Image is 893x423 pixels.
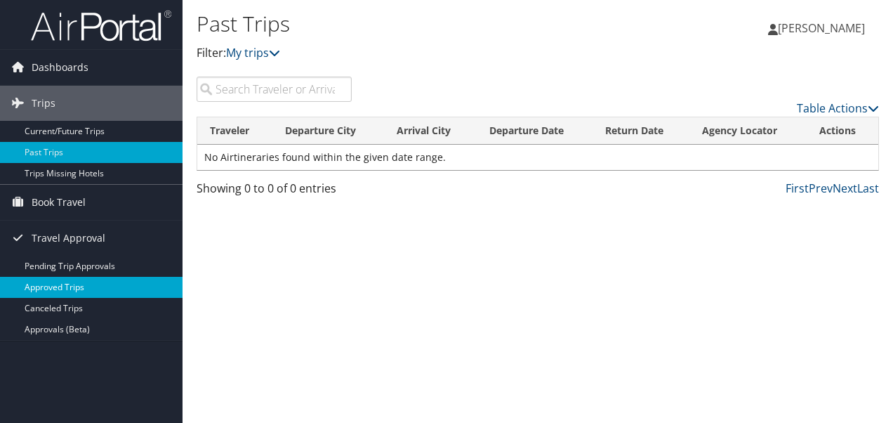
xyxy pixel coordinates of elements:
[197,77,352,102] input: Search Traveler or Arrival City
[197,145,878,170] td: No Airtineraries found within the given date range.
[807,117,878,145] th: Actions
[197,9,651,39] h1: Past Trips
[477,117,593,145] th: Departure Date: activate to sort column ascending
[857,181,879,196] a: Last
[32,221,105,256] span: Travel Approval
[786,181,809,196] a: First
[797,100,879,116] a: Table Actions
[31,9,171,42] img: airportal-logo.png
[197,117,272,145] th: Traveler: activate to sort column ascending
[32,185,86,220] span: Book Travel
[768,7,879,49] a: [PERSON_NAME]
[384,117,476,145] th: Arrival City: activate to sort column ascending
[272,117,384,145] th: Departure City: activate to sort column ascending
[689,117,806,145] th: Agency Locator: activate to sort column ascending
[197,180,352,204] div: Showing 0 to 0 of 0 entries
[778,20,865,36] span: [PERSON_NAME]
[593,117,689,145] th: Return Date: activate to sort column ascending
[833,181,857,196] a: Next
[226,45,280,60] a: My trips
[32,86,55,121] span: Trips
[809,181,833,196] a: Prev
[32,50,88,85] span: Dashboards
[197,44,651,63] p: Filter:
